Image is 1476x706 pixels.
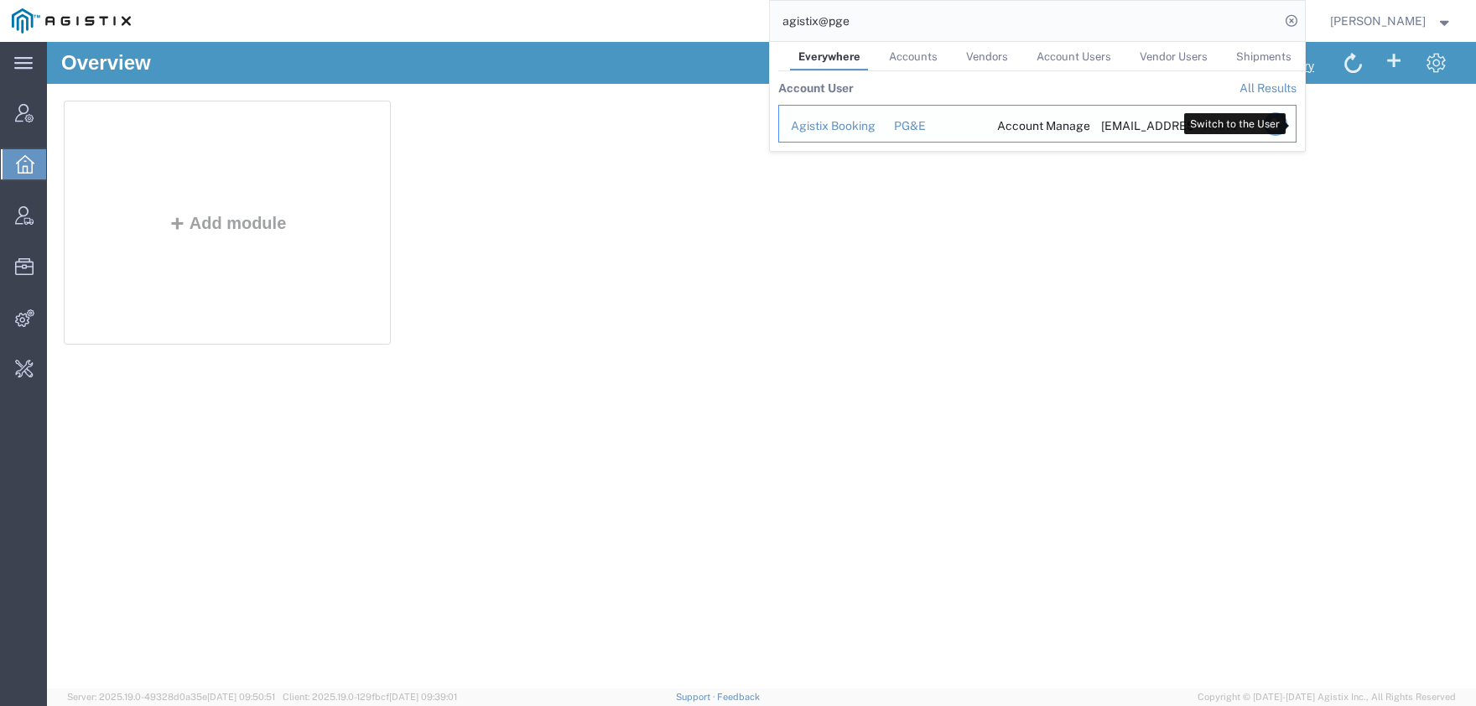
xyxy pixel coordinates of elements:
[1240,81,1297,95] a: View all account users found by criterion
[798,50,860,63] span: Everywhere
[1236,50,1291,63] span: Shipments
[770,1,1280,41] input: Search for shipment number, reference number
[676,692,718,702] a: Support
[12,8,131,34] img: logo
[778,71,1305,151] table: Search Results
[1198,690,1456,704] span: Copyright © [DATE]-[DATE] Agistix Inc., All Rights Reserved
[47,42,1476,688] iframe: FS Legacy Container
[997,117,1078,135] div: Account Manager
[1100,117,1181,135] div: support@agistix.com
[893,117,974,135] div: PG&E
[717,692,760,702] a: Feedback
[966,50,1008,63] span: Vendors
[207,692,275,702] span: [DATE] 09:50:51
[778,71,854,105] th: Account User
[1204,117,1243,135] div: Active
[1329,11,1453,31] button: [PERSON_NAME]
[889,50,938,63] span: Accounts
[67,692,275,702] span: Server: 2025.19.0-49328d0a35e
[1330,12,1426,30] span: Carrie Virgilio
[117,172,245,190] button: Add module
[1140,50,1208,63] span: Vendor Users
[791,117,871,135] div: Agistix Booking
[1037,50,1111,63] span: Account Users
[283,692,457,702] span: Client: 2025.19.0-129fbcf
[389,692,457,702] span: [DATE] 09:39:01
